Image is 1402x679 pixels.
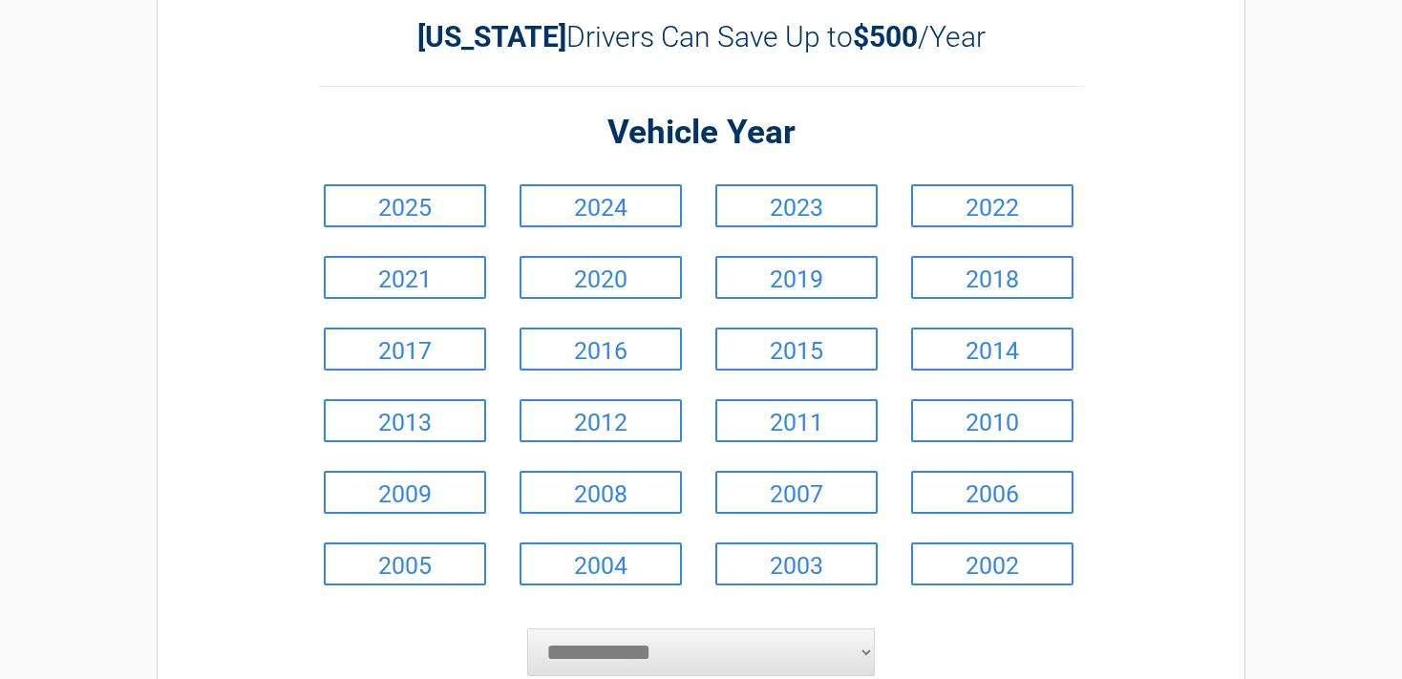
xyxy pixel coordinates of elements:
[715,256,878,299] a: 2019
[324,256,486,299] a: 2021
[715,399,878,442] a: 2011
[324,471,486,514] a: 2009
[911,184,1073,227] a: 2022
[324,328,486,371] a: 2017
[715,471,878,514] a: 2007
[715,542,878,585] a: 2003
[911,328,1073,371] a: 2014
[715,184,878,227] a: 2023
[911,542,1073,585] a: 2002
[520,184,682,227] a: 2024
[520,471,682,514] a: 2008
[319,111,1083,156] h2: Vehicle Year
[520,256,682,299] a: 2020
[853,20,918,53] b: $500
[319,20,1083,53] h2: Drivers Can Save Up to /Year
[324,184,486,227] a: 2025
[520,542,682,585] a: 2004
[417,20,566,53] b: [US_STATE]
[520,328,682,371] a: 2016
[324,542,486,585] a: 2005
[911,471,1073,514] a: 2006
[324,399,486,442] a: 2013
[715,328,878,371] a: 2015
[520,399,682,442] a: 2012
[911,256,1073,299] a: 2018
[911,399,1073,442] a: 2010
